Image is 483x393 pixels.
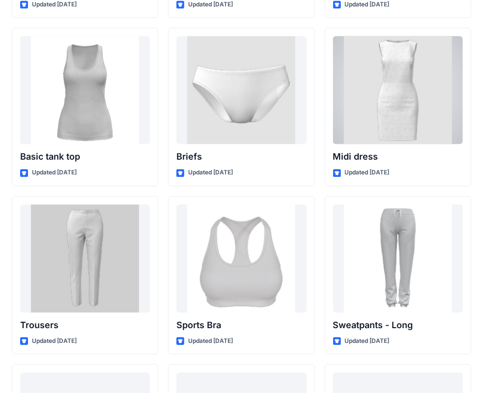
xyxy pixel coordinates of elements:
[176,204,306,312] a: Sports Bra
[333,318,463,332] p: Sweatpants - Long
[20,150,150,164] p: Basic tank top
[333,150,463,164] p: Midi dress
[20,36,150,144] a: Basic tank top
[345,336,390,346] p: Updated [DATE]
[32,336,77,346] p: Updated [DATE]
[20,318,150,332] p: Trousers
[20,204,150,312] a: Trousers
[32,168,77,178] p: Updated [DATE]
[176,36,306,144] a: Briefs
[188,336,233,346] p: Updated [DATE]
[333,204,463,312] a: Sweatpants - Long
[333,36,463,144] a: Midi dress
[176,318,306,332] p: Sports Bra
[176,150,306,164] p: Briefs
[345,168,390,178] p: Updated [DATE]
[188,168,233,178] p: Updated [DATE]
